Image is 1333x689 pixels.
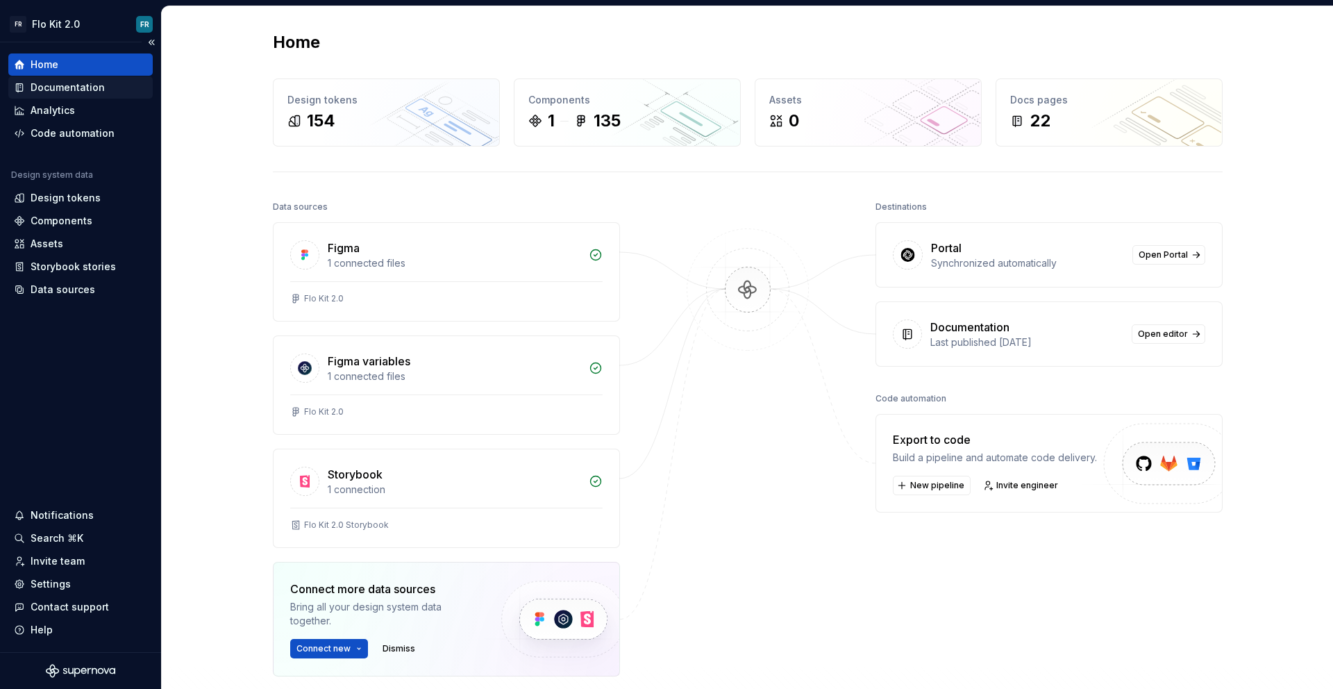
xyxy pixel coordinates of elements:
div: Portal [931,240,962,256]
div: Components [528,93,726,107]
div: Assets [31,237,63,251]
span: Open editor [1138,329,1188,340]
div: FR [140,19,149,30]
span: Open Portal [1139,249,1188,260]
div: Assets [769,93,967,107]
div: Destinations [875,197,927,217]
div: Documentation [930,319,1009,335]
span: Dismiss [383,643,415,654]
div: 22 [1030,110,1050,132]
a: Code automation [8,122,153,144]
button: Connect new [290,639,368,658]
div: 1 connection [328,483,580,497]
div: Figma [328,240,360,256]
div: 154 [307,110,335,132]
div: Last published [DATE] [930,335,1123,349]
div: Figma variables [328,353,410,370]
svg: Supernova Logo [46,664,115,678]
h2: Home [273,31,320,53]
a: Invite team [8,550,153,572]
div: Build a pipeline and automate code delivery. [893,451,1097,465]
div: Home [31,58,58,72]
div: Design tokens [31,191,101,205]
div: Flo Kit 2.0 [304,293,344,304]
div: 1 [548,110,555,132]
div: Help [31,623,53,637]
a: Assets [8,233,153,255]
div: Flo Kit 2.0 [304,406,344,417]
a: Docs pages22 [996,78,1223,147]
button: Contact support [8,596,153,618]
button: Help [8,619,153,641]
a: Invite engineer [979,476,1064,495]
a: Home [8,53,153,76]
button: New pipeline [893,476,971,495]
button: FRFlo Kit 2.0FR [3,9,158,39]
div: 0 [789,110,799,132]
div: FR [10,16,26,33]
div: Documentation [31,81,105,94]
button: Notifications [8,504,153,526]
div: Flo Kit 2.0 [32,17,80,31]
div: Data sources [31,283,95,297]
div: Notifications [31,508,94,522]
a: Open editor [1132,324,1205,344]
a: Open Portal [1132,245,1205,265]
a: Design tokens [8,187,153,209]
button: Dismiss [376,639,421,658]
a: Components1135 [514,78,741,147]
a: Components [8,210,153,232]
span: Connect new [296,643,351,654]
div: Data sources [273,197,328,217]
a: Settings [8,573,153,595]
a: Assets0 [755,78,982,147]
div: 1 connected files [328,370,580,383]
div: Invite team [31,554,85,568]
a: Figma1 connected filesFlo Kit 2.0 [273,222,620,322]
div: Settings [31,577,71,591]
div: Docs pages [1010,93,1208,107]
span: Invite engineer [996,480,1058,491]
a: Figma variables1 connected filesFlo Kit 2.0 [273,335,620,435]
div: Flo Kit 2.0 Storybook [304,520,389,531]
div: Contact support [31,600,109,614]
a: Documentation [8,76,153,99]
a: Storybook stories [8,256,153,278]
div: Analytics [31,103,75,117]
a: Storybook1 connectionFlo Kit 2.0 Storybook [273,449,620,548]
div: Synchronized automatically [931,256,1124,270]
div: Storybook stories [31,260,116,274]
div: Code automation [875,389,946,408]
div: Bring all your design system data together. [290,600,478,628]
button: Collapse sidebar [142,33,161,52]
a: Analytics [8,99,153,122]
div: Connect more data sources [290,581,478,597]
div: Design tokens [287,93,485,107]
button: Search ⌘K [8,527,153,549]
div: 1 connected files [328,256,580,270]
a: Data sources [8,279,153,301]
div: Code automation [31,126,115,140]
span: New pipeline [910,480,964,491]
div: 135 [594,110,621,132]
a: Design tokens154 [273,78,500,147]
div: Export to code [893,431,1097,448]
div: Search ⌘K [31,531,83,545]
div: Design system data [11,169,93,181]
div: Storybook [328,466,383,483]
div: Components [31,214,92,228]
